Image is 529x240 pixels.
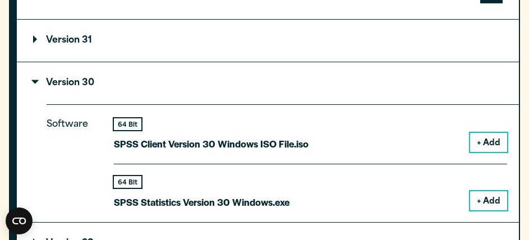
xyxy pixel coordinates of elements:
[17,62,519,104] summary: Version 30
[33,36,92,45] p: Version 31
[114,136,309,152] p: SPSS Client Version 30 Windows ISO File.iso
[33,79,94,87] p: Version 30
[114,176,141,188] div: 64 Bit
[470,191,507,210] button: + Add
[114,118,141,130] div: 64 Bit
[6,207,33,234] button: Open CMP widget
[17,20,519,62] summary: Version 31
[470,133,507,152] button: + Add
[47,117,97,201] p: Software
[114,194,289,210] p: SPSS Statistics Version 30 Windows.exe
